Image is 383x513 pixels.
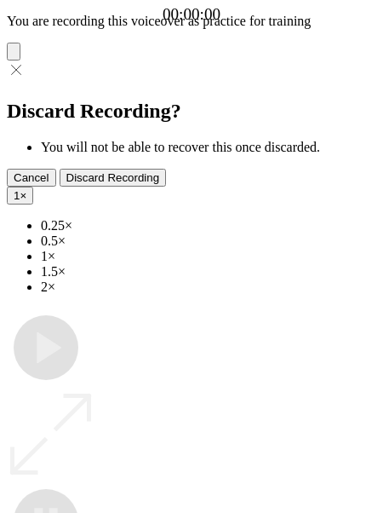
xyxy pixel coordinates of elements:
li: You will not be able to recover this once discarded. [41,140,376,155]
li: 0.25× [41,218,376,233]
p: You are recording this voiceover as practice for training [7,14,376,29]
button: Cancel [7,169,56,187]
li: 2× [41,280,376,295]
h2: Discard Recording? [7,100,376,123]
li: 1× [41,249,376,264]
li: 1.5× [41,264,376,280]
button: 1× [7,187,33,205]
button: Discard Recording [60,169,167,187]
li: 0.5× [41,233,376,249]
a: 00:00:00 [163,5,220,24]
span: 1 [14,189,20,202]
